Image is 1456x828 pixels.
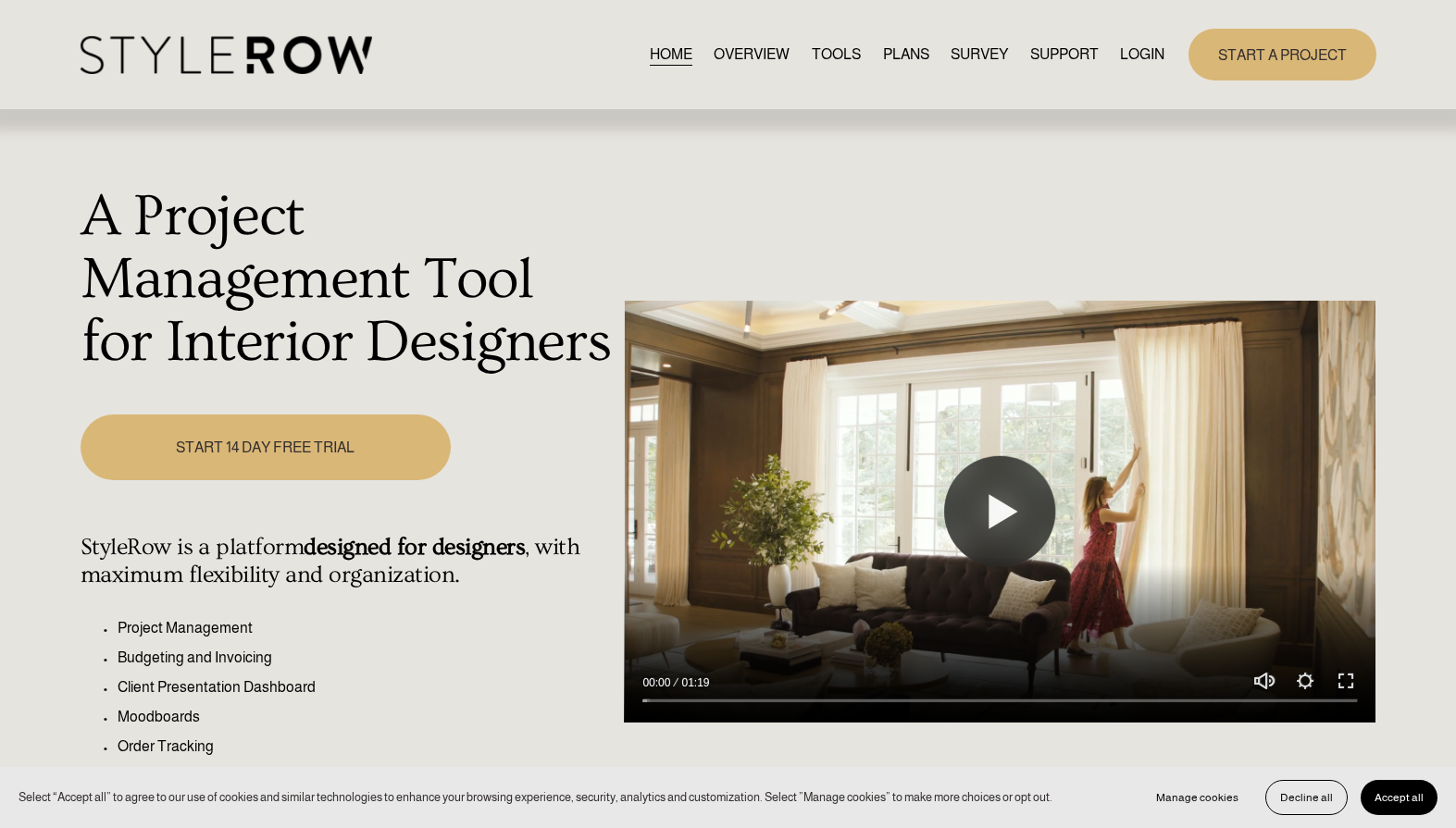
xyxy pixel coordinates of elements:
a: LOGIN [1120,43,1164,68]
div: Duration [675,674,714,692]
h4: StyleRow is a platform , with maximum flexibility and organization. [81,534,615,589]
a: PLANS [883,43,929,68]
span: SUPPORT [1030,43,1099,66]
span: Accept all [1375,791,1424,804]
p: Select “Accept all” to agree to our use of cookies and similar technologies to enhance your brows... [19,788,1052,806]
span: Manage cookies [1156,791,1238,804]
p: Order Tracking [118,735,615,758]
a: HOME [650,43,692,68]
button: Manage cookies [1142,780,1252,815]
span: Decline all [1280,791,1333,804]
a: SURVEY [951,43,1008,68]
strong: designed for designers [304,534,525,561]
h1: A Project Management Tool for Interior Designers [81,186,615,374]
button: Play [944,456,1055,567]
a: OVERVIEW [714,43,790,68]
button: Decline all [1265,780,1348,815]
img: StyleRow [81,36,372,74]
button: Accept all [1361,780,1437,815]
p: Project Management [118,617,615,639]
a: START 14 DAY FREE TRIAL [81,414,451,480]
p: Moodboards [118,706,615,728]
div: Current time [642,674,675,692]
a: START A PROJECT [1188,29,1376,80]
a: folder dropdown [1030,43,1099,68]
p: Budgeting and Invoicing [118,647,615,669]
a: TOOLS [812,43,861,68]
input: Seek [642,695,1357,708]
p: Client Presentation Dashboard [118,676,615,698]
